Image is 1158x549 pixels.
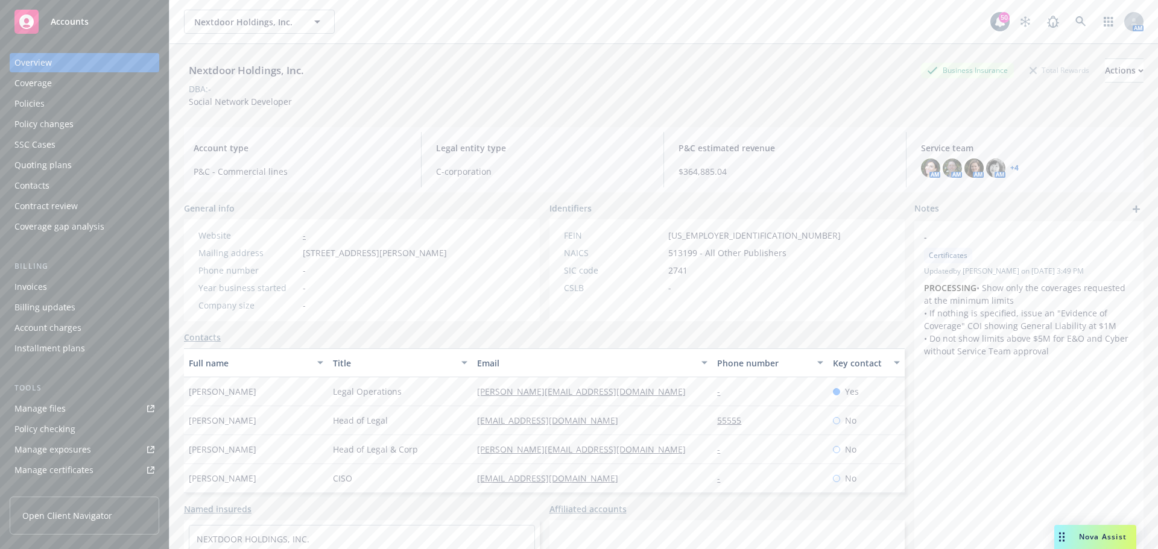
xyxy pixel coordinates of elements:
a: Billing updates [10,298,159,317]
span: Notes [914,202,939,216]
div: Billing [10,260,159,272]
img: photo [921,158,940,178]
a: Manage certificates [10,460,159,480]
div: Phone number [198,264,298,277]
div: Coverage gap analysis [14,217,104,236]
div: Drag to move [1054,525,1069,549]
div: Phone number [717,357,809,369]
a: - [717,444,730,455]
span: Identifiers [549,202,592,215]
div: Manage exposures [14,440,91,459]
div: -CertificatesUpdatedby [PERSON_NAME] on [DATE] 3:49 PMPROCESSING• Show only the coverages request... [914,221,1144,367]
div: Quoting plans [14,155,72,175]
a: - [717,472,730,484]
a: [EMAIL_ADDRESS][DOMAIN_NAME] [477,472,628,484]
a: - [303,230,306,241]
span: [PERSON_NAME] [189,385,256,398]
a: Manage files [10,399,159,418]
a: Contract review [10,196,159,216]
span: $364,885.04 [679,165,891,178]
span: Certificates [929,250,967,261]
span: - [924,231,1103,243]
div: DBA: - [189,83,211,95]
span: Updated by [PERSON_NAME] on [DATE] 3:49 PM [924,266,1134,277]
div: Full name [189,357,310,369]
span: Nextdoor Holdings, Inc. [194,16,299,28]
span: C-corporation [436,165,649,178]
a: Policies [10,94,159,113]
a: [PERSON_NAME][EMAIL_ADDRESS][DOMAIN_NAME] [477,444,695,455]
div: SIC code [564,264,663,277]
a: Installment plans [10,339,159,358]
a: Switch app [1096,10,1121,34]
div: FEIN [564,229,663,242]
span: - [303,281,306,294]
span: Account type [194,142,407,154]
span: Nova Assist [1079,532,1127,542]
a: Coverage [10,74,159,93]
div: Year business started [198,281,298,294]
div: Manage claims [14,481,75,500]
p: • Show only the coverages requested at the minimum limits • If nothing is specified, issue an "Ev... [924,281,1134,357]
div: Contacts [14,176,49,195]
button: Key contact [828,348,905,377]
span: [STREET_ADDRESS][PERSON_NAME] [303,246,447,259]
div: Manage files [14,399,66,418]
span: No [845,472,856,485]
div: Nextdoor Holdings, Inc. [184,63,309,78]
span: P&C - Commercial lines [194,165,407,178]
button: Nextdoor Holdings, Inc. [184,10,335,34]
span: P&C estimated revenue [679,142,891,154]
div: NAICS [564,246,663,259]
span: Head of Legal [333,414,388,427]
a: Contacts [184,331,221,344]
div: Coverage [14,74,52,93]
span: No [845,414,856,427]
div: Key contact [833,357,887,369]
span: [PERSON_NAME] [189,443,256,456]
a: Search [1069,10,1093,34]
img: photo [943,158,962,178]
a: Manage claims [10,481,159,500]
div: Company size [198,299,298,312]
button: Phone number [712,348,827,377]
div: Manage certificates [14,460,93,480]
span: Service team [921,142,1134,154]
a: Manage exposures [10,440,159,459]
span: Head of Legal & Corp [333,443,418,456]
a: Named insureds [184,503,252,515]
div: Overview [14,53,52,72]
a: Invoices [10,277,159,296]
div: Invoices [14,277,47,296]
div: SSC Cases [14,135,55,154]
div: CSLB [564,281,663,294]
button: Nova Assist [1054,525,1136,549]
span: [PERSON_NAME] [189,414,256,427]
span: - [303,264,306,277]
a: Contacts [10,176,159,195]
a: Policy changes [10,115,159,134]
span: No [845,443,856,456]
div: Actions [1105,59,1144,82]
span: - [303,299,306,312]
div: Tools [10,382,159,394]
span: Legal Operations [333,385,402,398]
span: [US_EMPLOYER_IDENTIFICATION_NUMBER] [668,229,841,242]
a: Coverage gap analysis [10,217,159,236]
button: Actions [1105,58,1144,83]
span: Open Client Navigator [22,509,112,522]
span: General info [184,202,235,215]
div: Website [198,229,298,242]
a: Report a Bug [1041,10,1065,34]
a: add [1129,202,1144,216]
img: photo [986,158,1005,178]
div: Policies [14,94,45,113]
div: Policy checking [14,419,75,439]
div: Business Insurance [921,63,1014,78]
div: Contract review [14,196,78,216]
span: CISO [333,472,352,485]
a: Affiliated accounts [549,503,627,515]
a: - [717,386,730,397]
a: [EMAIL_ADDRESS][DOMAIN_NAME] [477,415,628,426]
